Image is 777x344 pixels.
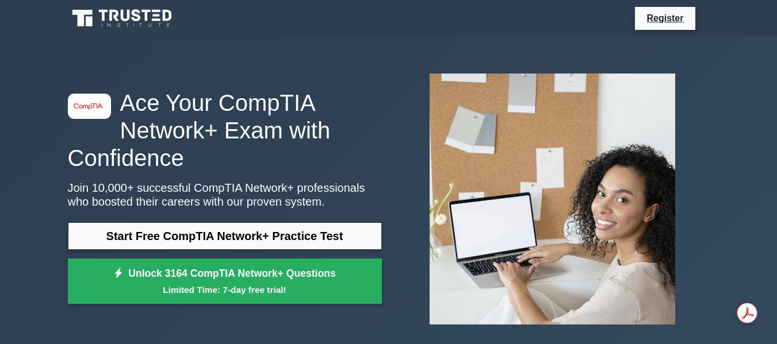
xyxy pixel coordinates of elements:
a: Unlock 3164 CompTIA Network+ QuestionsLimited Time: 7-day free trial! [68,258,382,304]
a: Start Free CompTIA Network+ Practice Test [68,222,382,250]
a: Register [640,11,690,25]
h1: Ace Your CompTIA Network+ Exam with Confidence [68,89,382,172]
small: Limited Time: 7-day free trial! [82,283,368,296]
p: Join 10,000+ successful CompTIA Network+ professionals who boosted their careers with our proven ... [68,181,382,208]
